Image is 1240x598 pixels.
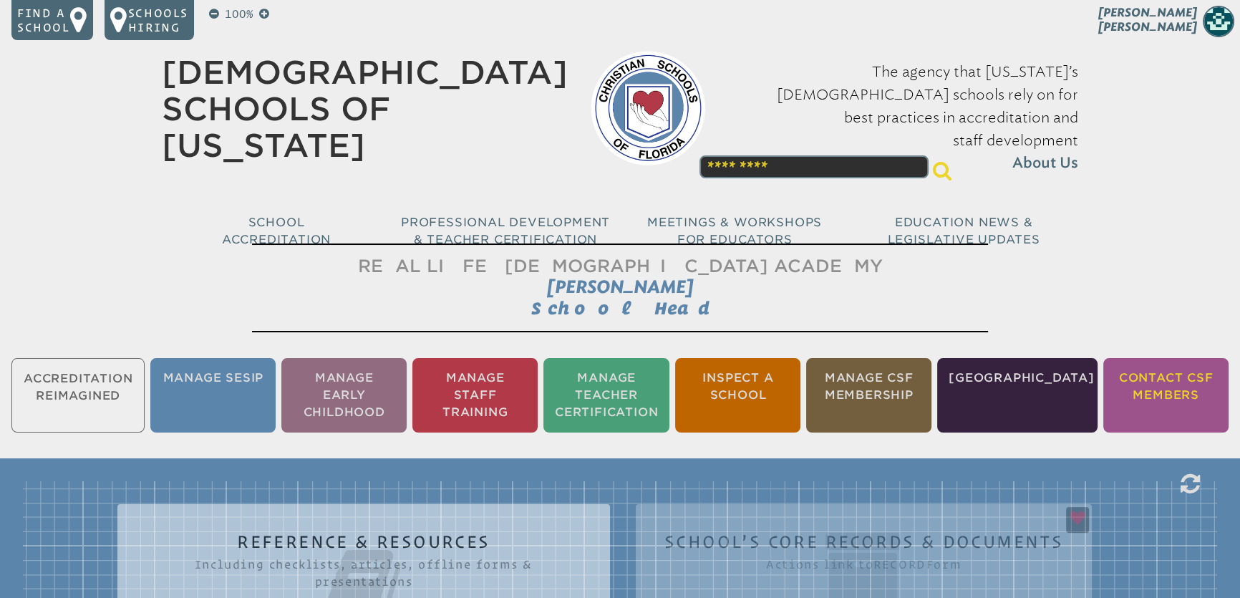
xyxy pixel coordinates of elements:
li: Inspect a School [675,358,800,433]
span: About Us [1012,152,1078,175]
span: School Accreditation [222,216,331,246]
li: Contact CSF Members [1103,358,1229,433]
p: Schools Hiring [128,6,188,34]
li: Manage Staff Training [412,358,538,433]
li: Manage SESIP [150,358,276,433]
img: 1aa303fda9094fcccf2201693412ea54 [1203,6,1234,37]
span: [PERSON_NAME] [PERSON_NAME] [1098,6,1197,34]
span: Meetings & Workshops for Educators [647,216,822,246]
li: Manage CSF Membership [806,358,931,433]
span: [PERSON_NAME] [547,276,694,297]
p: The agency that [US_STATE]’s [DEMOGRAPHIC_DATA] schools rely on for best practices in accreditati... [728,60,1078,175]
a: [DEMOGRAPHIC_DATA] Schools of [US_STATE] [162,54,568,164]
span: Professional Development & Teacher Certification [401,216,610,246]
span: School Head [531,298,709,318]
img: csf-logo-web-colors.png [591,51,705,165]
li: Manage Early Childhood [281,358,407,433]
li: Manage Teacher Certification [543,358,669,433]
li: [GEOGRAPHIC_DATA] [937,358,1098,433]
p: 100% [222,6,256,23]
p: Find a school [17,6,70,34]
span: Education News & Legislative Updates [887,216,1040,246]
